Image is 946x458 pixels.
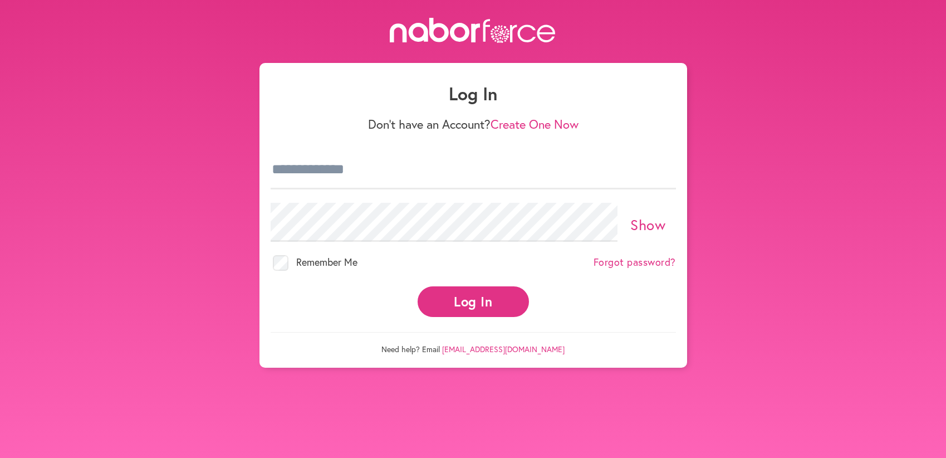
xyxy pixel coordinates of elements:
[271,117,676,131] p: Don't have an Account?
[271,332,676,354] p: Need help? Email
[491,116,579,132] a: Create One Now
[418,286,529,317] button: Log In
[630,215,665,234] a: Show
[296,255,357,269] span: Remember Me
[594,256,676,269] a: Forgot password?
[442,344,565,354] a: [EMAIL_ADDRESS][DOMAIN_NAME]
[271,83,676,104] h1: Log In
